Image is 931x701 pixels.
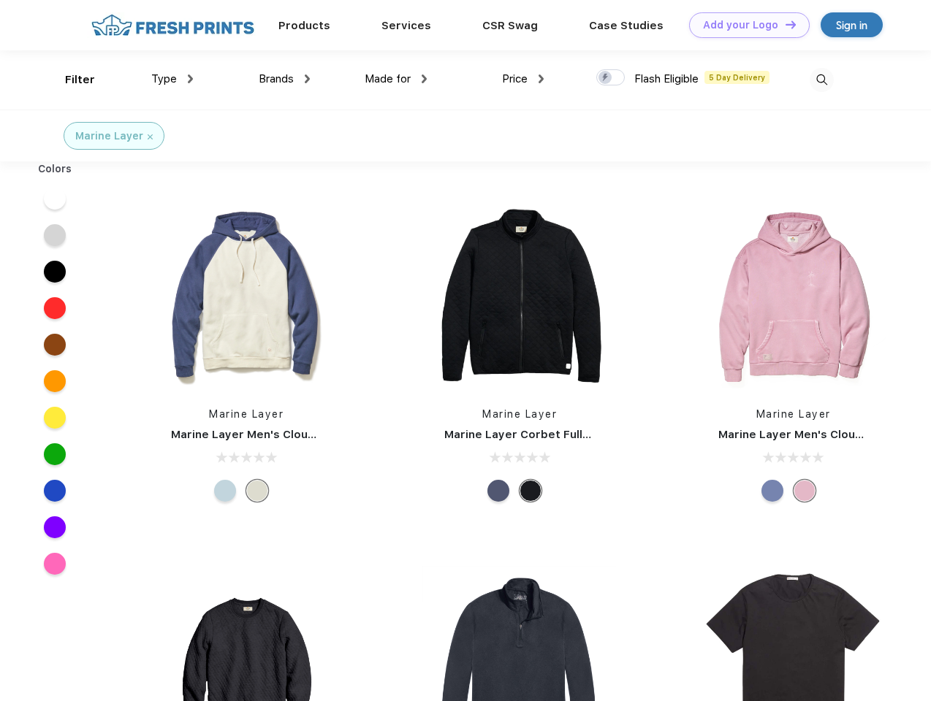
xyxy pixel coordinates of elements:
img: dropdown.png [539,74,544,83]
div: Marine Layer [75,129,143,144]
img: filter_cancel.svg [148,134,153,139]
a: Marine Layer [482,408,557,420]
img: dropdown.png [188,74,193,83]
a: Marine Layer Men's Cloud 9 Fleece Hoodie [171,428,409,441]
a: Marine Layer [756,408,831,420]
img: DT [786,20,796,28]
a: Services [381,19,431,32]
span: Flash Eligible [634,72,699,85]
a: CSR Swag [482,19,538,32]
div: Cool Ombre [214,480,236,502]
a: Sign in [821,12,883,37]
span: Price [502,72,528,85]
span: Brands [259,72,294,85]
img: dropdown.png [422,74,427,83]
span: 5 Day Delivery [704,71,769,84]
div: Lilas [794,480,816,502]
div: Filter [65,72,95,88]
a: Marine Layer Corbet Full-Zip Jacket [444,428,647,441]
img: func=resize&h=266 [696,198,891,392]
img: fo%20logo%202.webp [87,12,259,38]
a: Marine Layer [209,408,284,420]
div: Add your Logo [703,19,778,31]
img: func=resize&h=266 [422,198,617,392]
img: dropdown.png [305,74,310,83]
img: func=resize&h=266 [149,198,343,392]
div: Vintage Indigo [761,480,783,502]
div: Sign in [836,17,867,34]
div: Navy/Cream [246,480,268,502]
div: Colors [27,161,83,177]
div: Navy [487,480,509,502]
span: Type [151,72,177,85]
a: Products [278,19,330,32]
img: desktop_search.svg [810,68,834,92]
div: Black [520,480,541,502]
span: Made for [365,72,411,85]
